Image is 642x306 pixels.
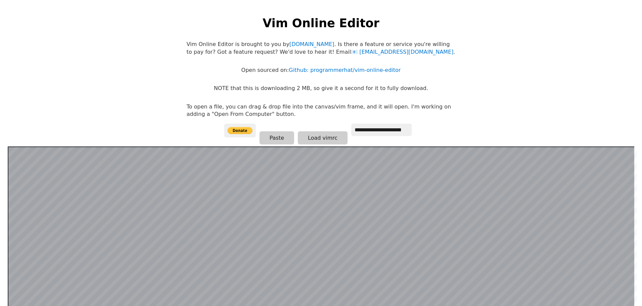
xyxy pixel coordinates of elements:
[263,15,379,31] h1: Vim Online Editor
[298,131,348,144] button: Load vimrc
[241,67,401,74] p: Open sourced on:
[187,41,455,56] p: Vim Online Editor is brought to you by . Is there a feature or service you're willing to pay for?...
[259,131,294,144] button: Paste
[289,41,334,47] a: [DOMAIN_NAME]
[187,103,455,118] p: To open a file, you can drag & drop file into the canvas/vim frame, and it will open. I'm working...
[289,67,401,73] a: Github: programmerhat/vim-online-editor
[351,49,453,55] a: [EMAIL_ADDRESS][DOMAIN_NAME]
[214,85,428,92] p: NOTE that this is downloading 2 MB, so give it a second for it to fully download.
